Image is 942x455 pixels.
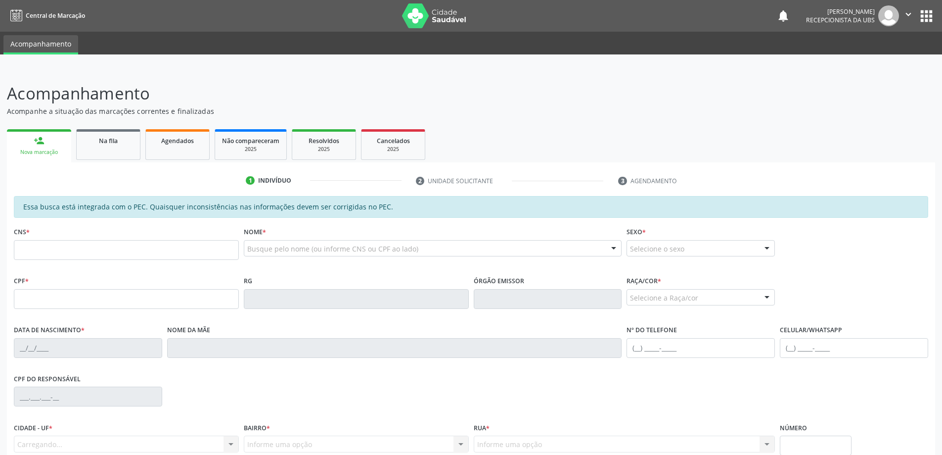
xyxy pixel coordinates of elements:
label: CPF do responsável [14,372,81,387]
div: person_add [34,135,45,146]
label: Número [780,420,807,436]
label: Nome da mãe [167,323,210,338]
p: Acompanhamento [7,81,657,106]
div: 2025 [299,146,349,153]
label: Rua [474,420,490,436]
i:  [903,9,914,20]
label: Órgão emissor [474,274,524,289]
div: [PERSON_NAME] [806,7,875,16]
div: Nova marcação [14,149,64,156]
input: __/__/____ [14,338,162,358]
label: Data de nascimento [14,323,85,338]
span: Não compareceram [222,137,279,145]
span: Central de Marcação [26,11,85,20]
button: apps [918,7,935,25]
div: Essa busca está integrada com o PEC. Quaisquer inconsistências nas informações devem ser corrigid... [14,196,928,218]
p: Acompanhe a situação das marcações correntes e finalizadas [7,106,657,116]
input: ___.___.___-__ [14,387,162,406]
div: 2025 [368,146,418,153]
label: CNS [14,225,30,240]
label: Raça/cor [627,274,661,289]
label: Nº do Telefone [627,323,677,338]
label: Nome [244,225,266,240]
span: Busque pelo nome (ou informe CNS ou CPF ao lado) [247,244,418,254]
button:  [899,5,918,26]
input: (__) _____-_____ [627,338,775,358]
label: CPF [14,274,29,289]
label: Sexo [627,225,646,240]
span: Resolvidos [309,137,339,145]
a: Central de Marcação [7,7,85,24]
span: Selecione a Raça/cor [630,293,698,303]
label: RG [244,274,252,289]
span: Agendados [161,137,194,145]
div: 1 [246,176,255,185]
span: Na fila [99,137,118,145]
span: Selecione o sexo [630,244,684,254]
input: (__) _____-_____ [780,338,928,358]
div: Indivíduo [258,176,291,185]
img: img [878,5,899,26]
span: Cancelados [377,137,410,145]
label: Celular/WhatsApp [780,323,842,338]
a: Acompanhamento [3,35,78,54]
button: notifications [776,9,790,23]
div: 2025 [222,146,279,153]
span: Recepcionista da UBS [806,16,875,24]
label: Bairro [244,420,270,436]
